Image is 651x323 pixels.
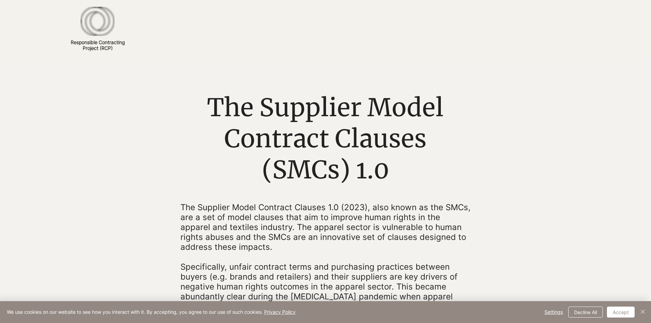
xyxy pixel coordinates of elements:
[607,307,635,318] button: Accept
[207,92,444,185] span: The Supplier Model Contract Clauses (SMCs) 1.0
[7,309,296,315] span: We use cookies on our website to see how you interact with it. By accepting, you agree to our use...
[544,307,563,317] span: Settings
[639,308,647,316] img: Close
[568,307,603,318] button: Decline All
[71,39,125,51] a: Responsible ContractingProject (RCP)
[639,307,647,318] button: Close
[264,309,296,315] a: Privacy Policy
[180,202,471,252] span: The Supplier Model Contract Clauses 1.0 (2023), also known as the SMCs, are a set of model clause...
